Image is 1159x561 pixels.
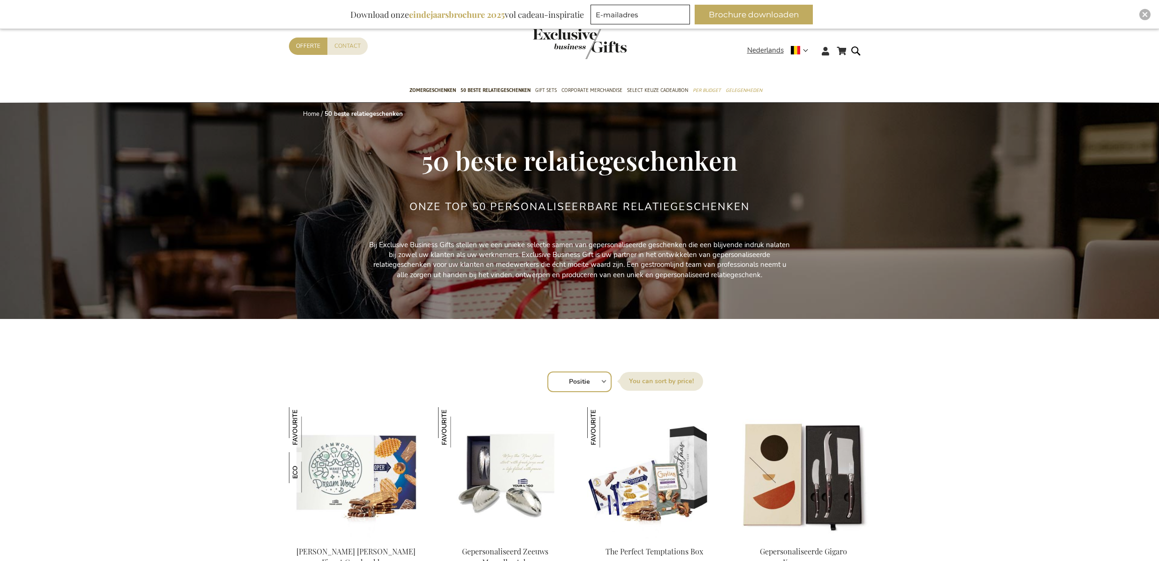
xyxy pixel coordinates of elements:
img: Personalised Zeeland Mussel Cutlery [438,407,572,538]
span: Nederlands [747,45,784,56]
img: Jules Destrooper Jules' Finest Gift Box [289,407,423,538]
span: Gift Sets [535,85,557,95]
div: Close [1139,9,1151,20]
img: Jules Destrooper Jules' Finest Geschenkbox [289,407,329,447]
a: Home [303,110,319,118]
a: Personalised Gigaro Cheese Knives [736,535,871,544]
a: Jules Destrooper Jules' Finest Gift Box Jules Destrooper Jules' Finest Geschenkbox Jules Destroop... [289,535,423,544]
a: The Perfect Temptations Box The Perfect Temptations Box [587,535,721,544]
div: Nederlands [747,45,814,56]
button: Brochure downloaden [695,5,813,24]
input: E-mailadres [591,5,690,24]
img: Personalised Gigaro Cheese Knives [736,407,871,538]
img: Jules Destrooper Jules' Finest Geschenkbox [289,452,329,493]
h2: Onze TOP 50 Personaliseerbare Relatiegeschenken [409,201,750,212]
strong: 50 beste relatiegeschenken [325,110,403,118]
span: Select Keuze Cadeaubon [627,85,688,95]
a: The Perfect Temptations Box [606,546,703,556]
span: Gelegenheden [726,85,762,95]
span: Per Budget [693,85,721,95]
img: The Perfect Temptations Box [587,407,721,538]
p: Bij Exclusive Business Gifts stellen we een unieke selectie samen van gepersonaliseerde geschenke... [369,240,791,280]
label: Sorteer op [620,372,703,391]
span: Zomergeschenken [409,85,456,95]
img: The Perfect Temptations Box [587,407,628,447]
a: Personalised Zeeland Mussel Cutlery Gepersonaliseerd Zeeuws Mosselbestek [438,535,572,544]
div: Download onze vol cadeau-inspiratie [346,5,588,24]
span: 50 beste relatiegeschenken [461,85,530,95]
span: Corporate Merchandise [561,85,622,95]
span: 50 beste relatiegeschenken [422,143,737,177]
form: marketing offers and promotions [591,5,693,27]
a: store logo [533,28,580,59]
b: eindejaarsbrochure 2025 [409,9,505,20]
img: Gepersonaliseerd Zeeuws Mosselbestek [438,407,478,447]
a: Offerte [289,38,327,55]
a: Contact [327,38,368,55]
img: Close [1142,12,1148,17]
img: Exclusive Business gifts logo [533,28,627,59]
